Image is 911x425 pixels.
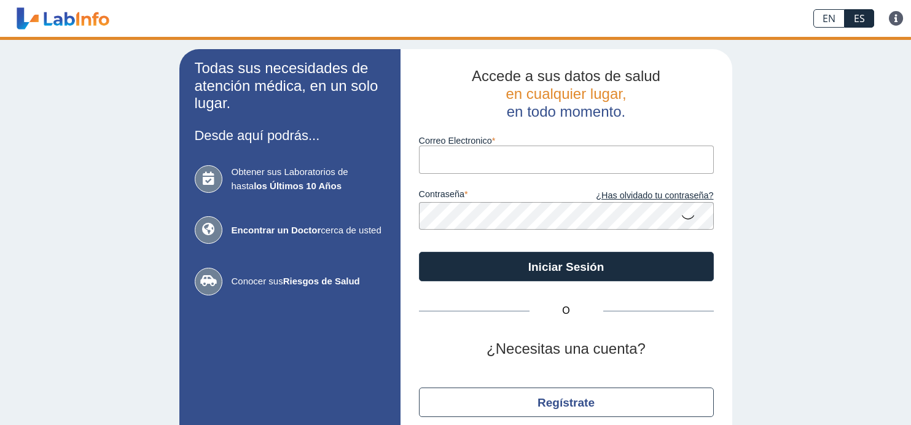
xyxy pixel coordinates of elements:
span: Conocer sus [232,275,385,289]
h2: Todas sus necesidades de atención médica, en un solo lugar. [195,60,385,112]
h3: Desde aquí podrás... [195,128,385,143]
button: Iniciar Sesión [419,252,714,281]
b: Encontrar un Doctor [232,225,321,235]
a: ES [845,9,874,28]
a: EN [813,9,845,28]
span: en todo momento. [507,103,625,120]
span: Obtener sus Laboratorios de hasta [232,165,385,193]
span: cerca de usted [232,224,385,238]
label: contraseña [419,189,566,203]
b: los Últimos 10 Años [254,181,342,191]
button: Regístrate [419,388,714,417]
span: en cualquier lugar, [506,85,626,102]
span: Accede a sus datos de salud [472,68,660,84]
h2: ¿Necesitas una cuenta? [419,340,714,358]
a: ¿Has olvidado tu contraseña? [566,189,714,203]
span: O [530,303,603,318]
b: Riesgos de Salud [283,276,360,286]
label: Correo Electronico [419,136,714,146]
